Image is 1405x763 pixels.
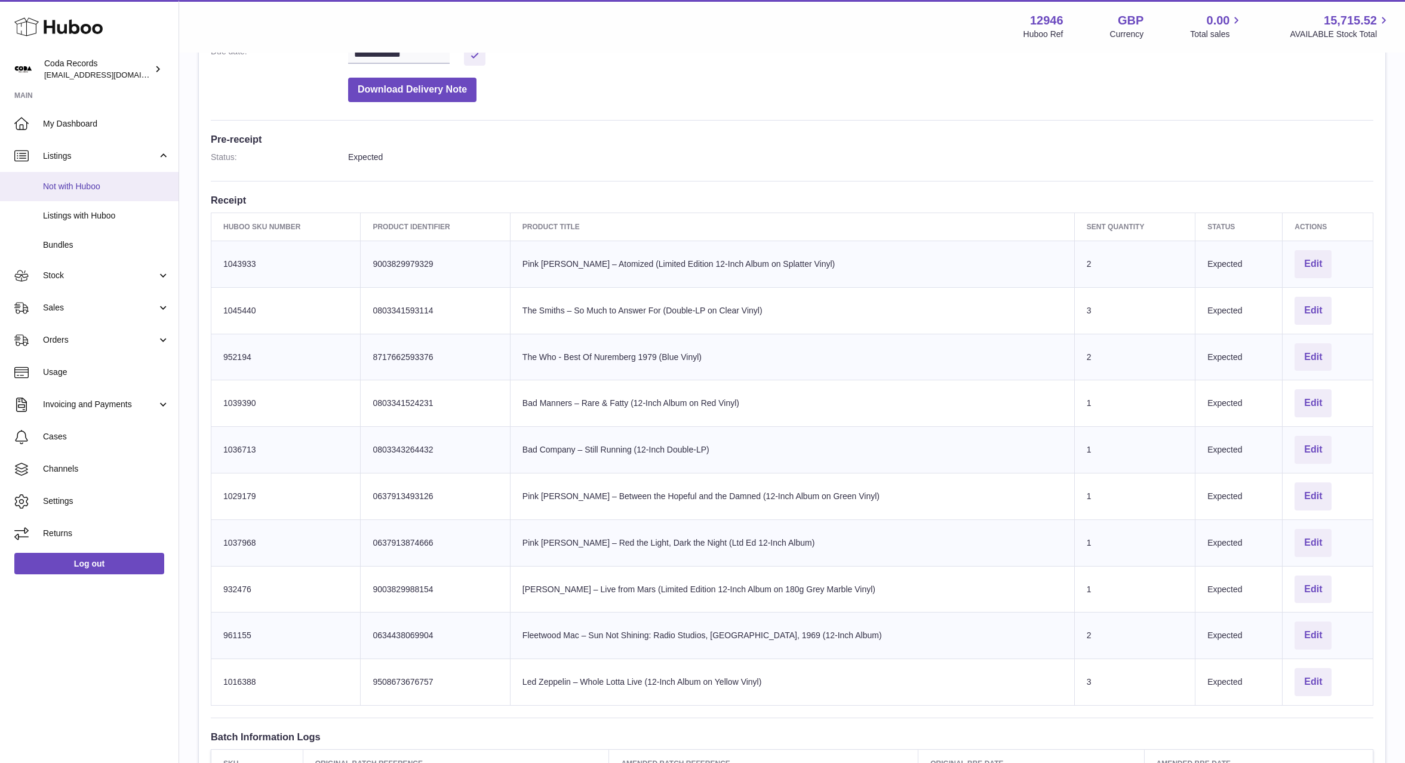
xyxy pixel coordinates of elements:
dt: Due date: [211,46,348,66]
div: Huboo Ref [1023,29,1063,40]
span: Bundles [43,239,170,251]
dt: Status: [211,152,348,163]
td: Expected [1195,380,1283,427]
td: Led Zeppelin – Whole Lotta Live (12-Inch Album on Yellow Vinyl) [510,659,1074,706]
strong: GBP [1118,13,1143,29]
td: 3 [1074,287,1195,334]
span: Listings [43,150,157,162]
span: Invoicing and Payments [43,399,157,410]
th: Status [1195,213,1283,241]
span: Listings with Huboo [43,210,170,221]
span: Channels [43,463,170,475]
span: Total sales [1190,29,1243,40]
span: Settings [43,496,170,507]
span: 15,715.52 [1324,13,1377,29]
div: Currency [1110,29,1144,40]
span: Not with Huboo [43,181,170,192]
h3: Receipt [211,193,1373,207]
td: Fleetwood Mac – Sun Not Shining: Radio Studios, [GEOGRAPHIC_DATA], 1969 (12-Inch Album) [510,613,1074,659]
img: haz@pcatmedia.com [14,60,32,78]
h3: Pre-receipt [211,133,1373,146]
td: Expected [1195,334,1283,380]
td: 0803343264432 [361,427,510,473]
h3: Batch Information Logs [211,730,1373,743]
td: Expected [1195,287,1283,334]
td: 1 [1074,473,1195,519]
td: 9508673676757 [361,659,510,706]
td: 1037968 [211,519,361,566]
td: Expected [1195,427,1283,473]
td: 0637913493126 [361,473,510,519]
span: Sales [43,302,157,313]
td: Pink [PERSON_NAME] – Red the Light, Dark the Night (Ltd Ed 12-Inch Album) [510,519,1074,566]
td: 1 [1074,566,1195,613]
td: The Who - Best Of Nuremberg 1979 (Blue Vinyl) [510,334,1074,380]
th: Product title [510,213,1074,241]
td: 1045440 [211,287,361,334]
dd: Expected [348,152,1373,163]
button: Edit [1295,297,1332,325]
td: 1 [1074,380,1195,427]
td: Expected [1195,566,1283,613]
td: 1 [1074,519,1195,566]
td: 0803341524231 [361,380,510,427]
td: 2 [1074,613,1195,659]
td: Expected [1195,519,1283,566]
th: Product Identifier [361,213,510,241]
a: 0.00 Total sales [1190,13,1243,40]
td: 9003829988154 [361,566,510,613]
td: 961155 [211,613,361,659]
button: Edit [1295,482,1332,510]
td: 1043933 [211,241,361,287]
span: Orders [43,334,157,346]
td: Bad Company – Still Running (12-Inch Double-LP) [510,427,1074,473]
button: Edit [1295,622,1332,650]
button: Edit [1295,668,1332,696]
button: Edit [1295,529,1332,557]
span: My Dashboard [43,118,170,130]
span: Cases [43,431,170,442]
button: Edit [1295,576,1332,604]
td: The Smiths – So Much to Answer For (Double-LP on Clear Vinyl) [510,287,1074,334]
td: [PERSON_NAME] – Live from Mars (Limited Edition 12-Inch Album on 180g Grey Marble Vinyl) [510,566,1074,613]
th: Huboo SKU Number [211,213,361,241]
td: 0634438069904 [361,613,510,659]
span: Stock [43,270,157,281]
td: 1016388 [211,659,361,706]
button: Edit [1295,389,1332,417]
td: 8717662593376 [361,334,510,380]
td: 9003829979329 [361,241,510,287]
strong: 12946 [1030,13,1063,29]
td: 1029179 [211,473,361,519]
span: [EMAIL_ADDRESS][DOMAIN_NAME] [44,70,176,79]
span: Returns [43,528,170,539]
td: 1036713 [211,427,361,473]
td: Expected [1195,241,1283,287]
button: Download Delivery Note [348,78,476,102]
td: 2 [1074,334,1195,380]
div: Coda Records [44,58,152,81]
td: Bad Manners – Rare & Fatty (12-Inch Album on Red Vinyl) [510,380,1074,427]
td: Expected [1195,473,1283,519]
th: Sent Quantity [1074,213,1195,241]
td: Expected [1195,613,1283,659]
td: 2 [1074,241,1195,287]
th: Actions [1283,213,1373,241]
td: Pink [PERSON_NAME] – Atomized (Limited Edition 12-Inch Album on Splatter Vinyl) [510,241,1074,287]
span: AVAILABLE Stock Total [1290,29,1391,40]
td: Expected [1195,659,1283,706]
button: Edit [1295,250,1332,278]
td: 0637913874666 [361,519,510,566]
td: 1039390 [211,380,361,427]
button: Edit [1295,343,1332,371]
span: Usage [43,367,170,378]
a: Log out [14,553,164,574]
td: 3 [1074,659,1195,706]
td: 0803341593114 [361,287,510,334]
td: 932476 [211,566,361,613]
a: 15,715.52 AVAILABLE Stock Total [1290,13,1391,40]
td: Pink [PERSON_NAME] – Between the Hopeful and the Damned (12-Inch Album on Green Vinyl) [510,473,1074,519]
button: Edit [1295,436,1332,464]
span: 0.00 [1207,13,1230,29]
td: 952194 [211,334,361,380]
